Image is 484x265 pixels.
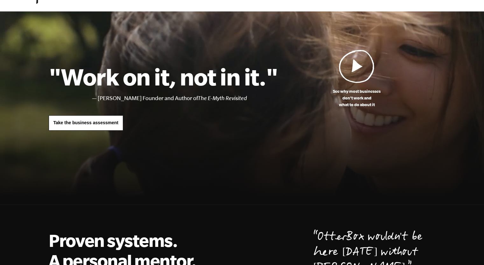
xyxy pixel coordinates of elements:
li: [PERSON_NAME] Founder and Author of [98,94,278,103]
a: See why most businessesdon't work andwhat to do about it [278,50,436,108]
h1: "Work on it, not in it." [49,63,278,91]
span: Take the business assessment [53,120,118,125]
iframe: Chat Widget [452,234,484,265]
img: Play Video [339,50,375,83]
p: See why most businesses don't work and what to do about it [278,88,436,108]
a: Take the business assessment [49,115,123,131]
i: The E-Myth Revisited [198,95,247,101]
